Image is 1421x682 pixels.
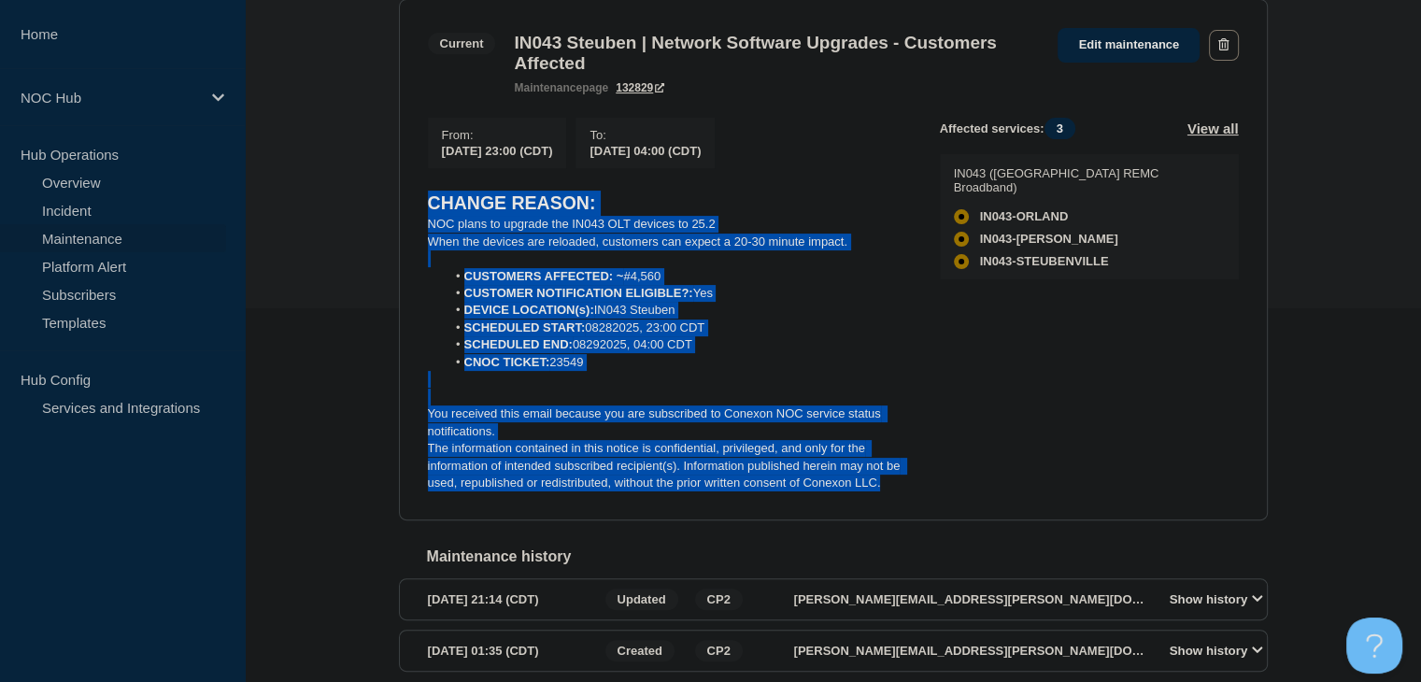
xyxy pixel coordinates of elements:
p: From : [442,128,553,142]
li: 08292025, 04:00 CDT [446,336,910,353]
strong: DEVICE LOCATION(s): [464,303,594,317]
div: affected [954,209,969,224]
div: [DATE] 01:35 (CDT) [428,640,600,661]
strong: SCHEDULED END: [464,337,573,351]
p: [PERSON_NAME][EMAIL_ADDRESS][PERSON_NAME][DOMAIN_NAME] [794,592,1149,606]
span: Updated [605,589,678,610]
span: IN043-[PERSON_NAME] [980,232,1118,247]
iframe: Help Scout Beacon - Open [1346,618,1402,674]
a: Edit maintenance [1058,28,1200,63]
strong: SCHEDULED START: [464,320,586,334]
span: CP2 [695,589,743,610]
span: maintenance [514,81,582,94]
p: You received this email because you are subscribed to Conexon NOC service status notifications. [428,405,910,440]
span: 3 [1044,118,1075,139]
p: page [514,81,608,94]
li: IN043 Steuben [446,302,910,319]
p: IN043 ([GEOGRAPHIC_DATA] REMC Broadband) [954,166,1220,194]
strong: CUSTOMERS AFFECTED: ~ [464,269,624,283]
span: [DATE] 04:00 (CDT) [590,144,701,158]
span: Created [605,640,675,661]
span: IN043-ORLAND [980,209,1069,224]
li: Yes [446,285,910,302]
li: 08282025, 23:00 CDT [446,320,910,336]
li: #4,560 [446,268,910,285]
li: 23549 [446,354,910,371]
span: Current [428,33,496,54]
span: [DATE] 23:00 (CDT) [442,144,553,158]
h3: IN043 Steuben | Network Software Upgrades - Customers Affected [514,33,1039,74]
span: Affected services: [940,118,1085,139]
div: affected [954,232,969,247]
button: Show history [1164,591,1269,607]
button: View all [1187,118,1239,139]
span: CP2 [695,640,743,661]
p: NOC Hub [21,90,200,106]
p: To : [590,128,701,142]
strong: CNOC TICKET: [464,355,550,369]
div: affected [954,254,969,269]
span: IN043-STEUBENVILLE [980,254,1109,269]
p: [PERSON_NAME][EMAIL_ADDRESS][PERSON_NAME][DOMAIN_NAME] [794,644,1149,658]
strong: CHANGE REASON: [428,192,596,213]
div: [DATE] 21:14 (CDT) [428,589,600,610]
p: NOC plans to upgrade the IN043 OLT devices to 25.2 [428,216,910,233]
p: When the devices are reloaded, customers can expect a 20-30 minute impact. [428,234,910,250]
strong: CUSTOMER NOTIFICATION ELIGIBLE?: [464,286,693,300]
button: Show history [1164,643,1269,659]
p: The information contained in this notice is confidential, privileged, and only for the informatio... [428,440,910,491]
a: 132829 [616,81,664,94]
h2: Maintenance history [427,548,1268,565]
